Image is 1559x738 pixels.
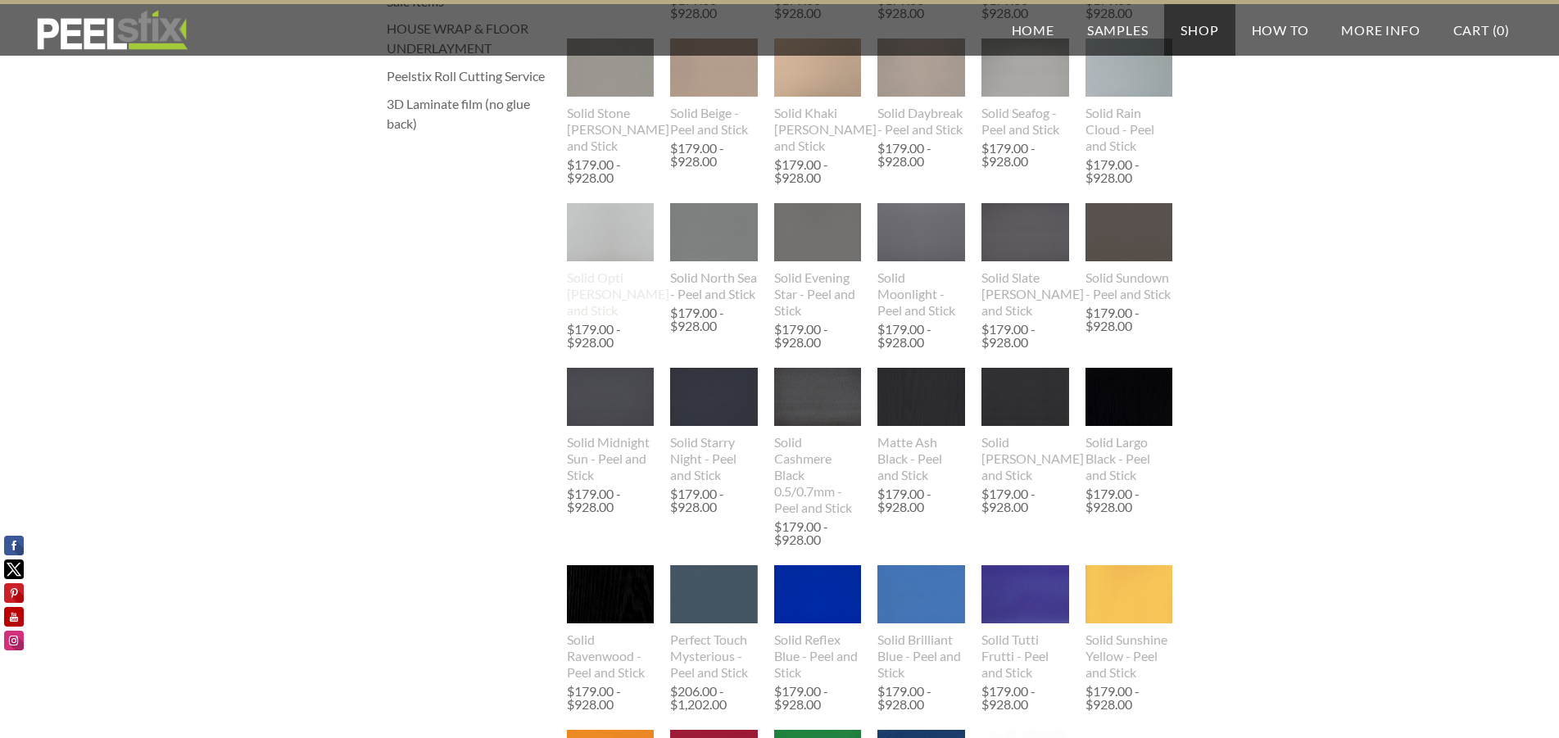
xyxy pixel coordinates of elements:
[670,306,754,333] div: $179.00 - $928.00
[670,538,758,652] img: s832171791223022656_p851_i1_w712.png
[877,323,961,349] div: $179.00 - $928.00
[567,203,655,318] a: Solid Opti [PERSON_NAME] and Stick
[774,685,858,711] div: $179.00 - $928.00
[567,685,650,711] div: $179.00 - $928.00
[981,38,1069,137] a: Solid Seafog - Peel and Stick
[877,38,965,137] a: Solid Daybreak - Peel and Stick
[670,38,758,137] a: Solid Beige - Peel and Stick
[670,142,754,168] div: $179.00 - $928.00
[670,38,758,97] img: s832171791223022656_p927_i1_w2048.jpeg
[1085,487,1169,514] div: $179.00 - $928.00
[567,38,655,153] a: Solid Stone [PERSON_NAME] and Stick
[877,487,961,514] div: $179.00 - $928.00
[877,685,961,711] div: $179.00 - $928.00
[1235,4,1326,56] a: How To
[670,565,758,680] a: Perfect Touch Mysterious - Peel and Stick
[1437,4,1526,56] a: Cart (0)
[670,632,758,681] div: Perfect Touch Mysterious - Peel and Stick
[1085,565,1173,680] a: Solid Sunshine Yellow - Peel and Stick
[670,203,758,261] img: s832171791223022656_p943_i1_w2048.jpeg
[877,434,965,483] div: Matte Ash Black - Peel and Stick
[1085,203,1173,301] a: Solid Sundown - Peel and Stick
[877,203,965,261] img: s832171791223022656_p563_i1_w400.jpeg
[981,487,1065,514] div: $179.00 - $928.00
[387,94,551,134] a: 3D Laminate film (no glue back)
[774,158,858,184] div: $179.00 - $928.00
[877,632,965,681] div: Solid Brilliant Blue - Peel and Stick
[1085,306,1169,333] div: $179.00 - $928.00
[670,269,758,302] div: Solid North Sea - Peel and Stick
[774,38,862,153] a: Solid Khaki [PERSON_NAME] and Stick
[1085,685,1169,711] div: $179.00 - $928.00
[877,105,965,138] div: Solid Daybreak - Peel and Stick
[567,323,650,349] div: $179.00 - $928.00
[774,323,858,349] div: $179.00 - $928.00
[877,368,965,482] a: Matte Ash Black - Peel and Stick
[774,177,862,289] img: s832171791223022656_p791_i1_w640.jpeg
[774,269,862,319] div: Solid Evening Star - Peel and Stick
[567,487,650,514] div: $179.00 - $928.00
[981,434,1069,483] div: Solid [PERSON_NAME] and Stick
[774,203,862,318] a: Solid Evening Star - Peel and Stick
[1085,632,1173,681] div: Solid Sunshine Yellow - Peel and Stick
[774,565,862,680] a: Solid Reflex Blue - Peel and Stick
[981,565,1069,623] img: s832171791223022656_p575_i1_w400.jpeg
[33,10,191,51] img: REFACE SUPPLIES
[670,685,754,711] div: $206.00 - $1,202.00
[981,685,1065,711] div: $179.00 - $928.00
[981,565,1069,680] a: Solid Tutti Frutti - Peel and Stick
[981,368,1069,426] img: s832171791223022656_p555_i1_w400.jpeg
[774,565,862,623] img: s832171791223022656_p571_i1_w400.jpeg
[981,203,1069,261] img: s832171791223022656_p898_i1_w2048.jpeg
[981,38,1069,97] img: s832171791223022656_p834_i1_w640.jpeg
[981,632,1069,681] div: Solid Tutti Frutti - Peel and Stick
[877,38,965,97] img: s832171791223022656_p557_i1_w432.jpeg
[567,12,655,124] img: s832171791223022656_p986_i2_w5048.jpeg
[774,632,862,681] div: Solid Reflex Blue - Peel and Stick
[670,105,758,138] div: Solid Beige - Peel and Stick
[567,158,650,184] div: $179.00 - $928.00
[670,487,754,514] div: $179.00 - $928.00
[774,520,858,546] div: $179.00 - $928.00
[877,341,965,455] img: s832171791223022656_p799_i1_w640.jpeg
[877,203,965,318] a: Solid Moonlight - Peel and Stick
[1325,4,1436,56] a: More Info
[387,66,551,86] a: Peelstix Roll Cutting Service
[774,368,862,515] a: Solid Cashmere Black 0.5/0.7mm - Peel and Stick
[1085,368,1173,426] img: s832171791223022656_p562_i1_w400.jpeg
[1085,38,1173,153] a: Solid Rain Cloud - Peel and Stick
[567,434,655,483] div: Solid Midnight Sun - Peel and Stick
[567,203,655,261] img: s832171791223022656_p566_i1_w400.jpeg
[670,368,758,482] a: Solid Starry Night - Peel and Stick
[670,434,758,483] div: Solid Starry Night - Peel and Stick
[1085,368,1173,482] a: Solid Largo Black - Peel and Stick
[567,565,655,680] a: Solid Ravenwood - Peel and Stick
[567,269,655,319] div: Solid Opti [PERSON_NAME] and Stick
[670,203,758,301] a: Solid North Sea - Peel and Stick
[566,565,655,623] img: s832171791223022656_p659_i1_w307.jpeg
[981,368,1069,482] a: Solid [PERSON_NAME] and Stick
[1164,4,1235,56] a: Shop
[981,269,1069,319] div: Solid Slate [PERSON_NAME] and Stick
[567,105,655,154] div: Solid Stone [PERSON_NAME] and Stick
[1085,434,1173,483] div: Solid Largo Black - Peel and Stick
[1085,105,1173,154] div: Solid Rain Cloud - Peel and Stick
[877,269,965,319] div: Solid Moonlight - Peel and Stick
[1497,22,1505,38] span: 0
[774,105,862,154] div: Solid Khaki [PERSON_NAME] and Stick
[1085,158,1169,184] div: $179.00 - $928.00
[995,4,1071,56] a: Home
[877,142,961,168] div: $179.00 - $928.00
[670,368,758,426] img: s832171791223022656_p573_i2_w2048.jpeg
[1085,203,1173,261] img: s832171791223022656_p574_i1_w400.jpeg
[1085,38,1173,97] img: s832171791223022656_p570_i1_w400.jpeg
[981,203,1069,318] a: Solid Slate [PERSON_NAME] and Stick
[877,565,965,680] a: Solid Brilliant Blue - Peel and Stick
[567,632,655,681] div: Solid Ravenwood - Peel and Stick
[774,38,862,97] img: s832171791223022656_p561_i1_w400.jpeg
[981,142,1065,168] div: $179.00 - $928.00
[981,105,1069,138] div: Solid Seafog - Peel and Stick
[774,434,862,516] div: Solid Cashmere Black 0.5/0.7mm - Peel and Stick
